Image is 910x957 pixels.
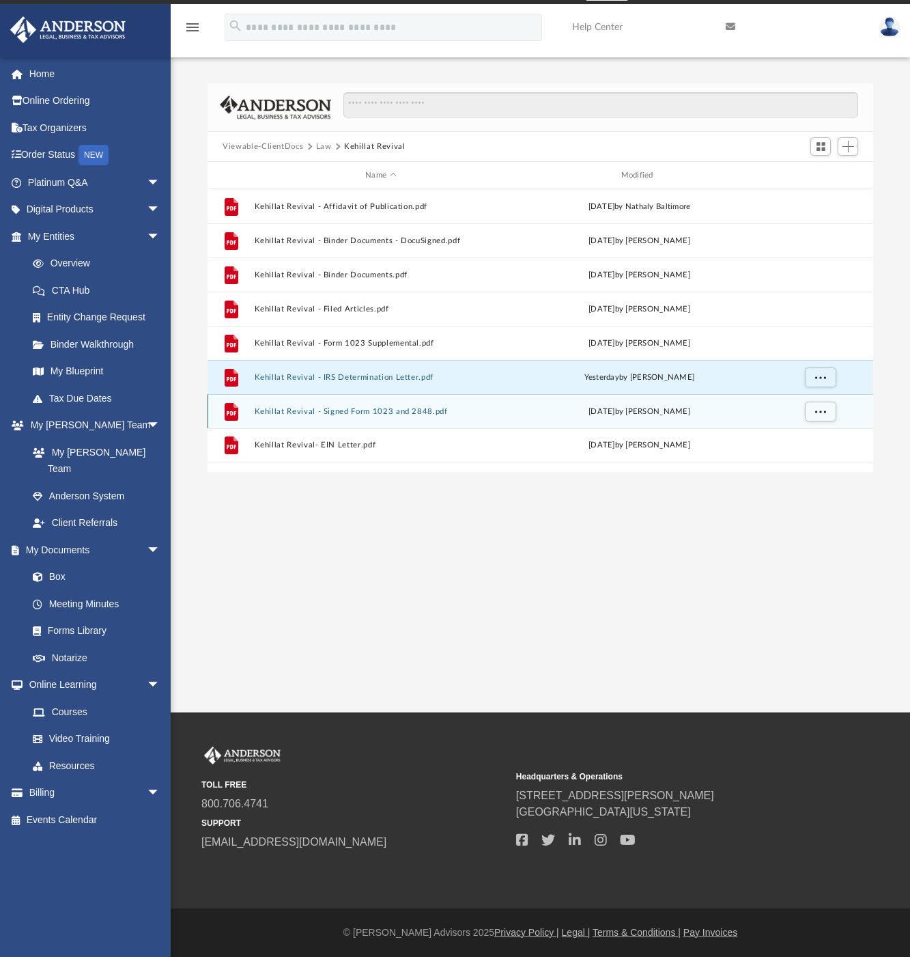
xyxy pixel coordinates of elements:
[513,235,766,247] div: [DATE] by [PERSON_NAME]
[562,927,591,938] a: Legal |
[516,806,691,818] a: [GEOGRAPHIC_DATA][US_STATE]
[19,564,167,591] a: Box
[201,798,268,809] a: 800.706.4741
[255,236,507,245] button: Kehillat Revival - Binder Documents - DocuSigned.pdf
[10,196,181,223] a: Digital Productsarrow_drop_down
[19,250,181,277] a: Overview
[255,339,507,348] button: Kehillat Revival - Form 1023 Supplemental.pdf
[184,26,201,36] a: menu
[255,373,507,382] button: Kehillat Revival - IRS Determination Letter.pdf
[19,331,181,358] a: Binder Walkthrough
[19,510,174,537] a: Client Referrals
[19,725,167,753] a: Video Training
[184,19,201,36] i: menu
[19,439,167,482] a: My [PERSON_NAME] Team
[147,169,174,197] span: arrow_drop_down
[879,17,900,37] img: User Pic
[838,137,858,156] button: Add
[513,201,766,213] div: [DATE] by Nathaly Baltimore
[10,114,181,141] a: Tax Organizers
[513,439,766,452] div: [DATE] by [PERSON_NAME]
[147,779,174,807] span: arrow_drop_down
[805,367,836,388] button: More options
[147,223,174,251] span: arrow_drop_down
[10,671,174,699] a: Online Learningarrow_drop_down
[513,406,766,418] div: [DATE] by [PERSON_NAME]
[208,189,873,472] div: grid
[228,18,243,33] i: search
[344,141,405,153] button: Kehillat Revival
[10,87,181,115] a: Online Ordering
[343,92,858,118] input: Search files and folders
[10,779,181,807] a: Billingarrow_drop_down
[19,752,174,779] a: Resources
[584,374,619,381] span: yesterday
[147,671,174,699] span: arrow_drop_down
[513,372,766,384] div: by [PERSON_NAME]
[10,60,181,87] a: Home
[201,747,283,764] img: Anderson Advisors Platinum Portal
[10,141,181,169] a: Order StatusNEW
[513,337,766,350] div: [DATE] by [PERSON_NAME]
[214,169,248,182] div: id
[19,618,167,645] a: Forms Library
[19,385,181,412] a: Tax Due Dates
[10,169,181,196] a: Platinum Q&Aarrow_drop_down
[10,536,174,564] a: My Documentsarrow_drop_down
[19,277,181,304] a: CTA Hub
[171,926,910,940] div: © [PERSON_NAME] Advisors 2025
[201,836,386,848] a: [EMAIL_ADDRESS][DOMAIN_NAME]
[255,441,507,449] button: Kehillat Revival- EIN Letter.pdf
[254,169,507,182] div: Name
[516,790,714,801] a: [STREET_ADDRESS][PERSON_NAME]
[513,269,766,281] div: [DATE] by [PERSON_NAME]
[255,271,507,279] button: Kehillat Revival - Binder Documents.pdf
[255,407,507,416] button: Kehillat Revival - Signed Form 1023 and 2848.pdf
[255,202,507,211] button: Kehillat Revival - Affidavit of Publication.pdf
[19,358,174,385] a: My Blueprint
[10,223,181,250] a: My Entitiesarrow_drop_down
[19,304,181,331] a: Entity Change Request
[494,927,559,938] a: Privacy Policy |
[683,927,737,938] a: Pay Invoices
[79,145,109,165] div: NEW
[201,779,507,791] small: TOLL FREE
[593,927,681,938] a: Terms & Conditions |
[810,137,831,156] button: Switch to Grid View
[771,169,867,182] div: id
[147,196,174,224] span: arrow_drop_down
[147,412,174,440] span: arrow_drop_down
[147,536,174,564] span: arrow_drop_down
[6,16,130,43] img: Anderson Advisors Platinum Portal
[19,590,174,618] a: Meeting Minutes
[513,169,766,182] div: Modified
[19,644,174,671] a: Notarize
[805,402,836,422] button: More options
[316,141,332,153] button: Law
[19,482,174,510] a: Anderson System
[255,305,507,314] button: Kehillat Revival - Filed Articles.pdf
[513,303,766,316] div: [DATE] by [PERSON_NAME]
[516,771,821,783] small: Headquarters & Operations
[10,412,174,439] a: My [PERSON_NAME] Teamarrow_drop_down
[19,698,174,725] a: Courses
[223,141,303,153] button: Viewable-ClientDocs
[201,817,507,829] small: SUPPORT
[10,806,181,833] a: Events Calendar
